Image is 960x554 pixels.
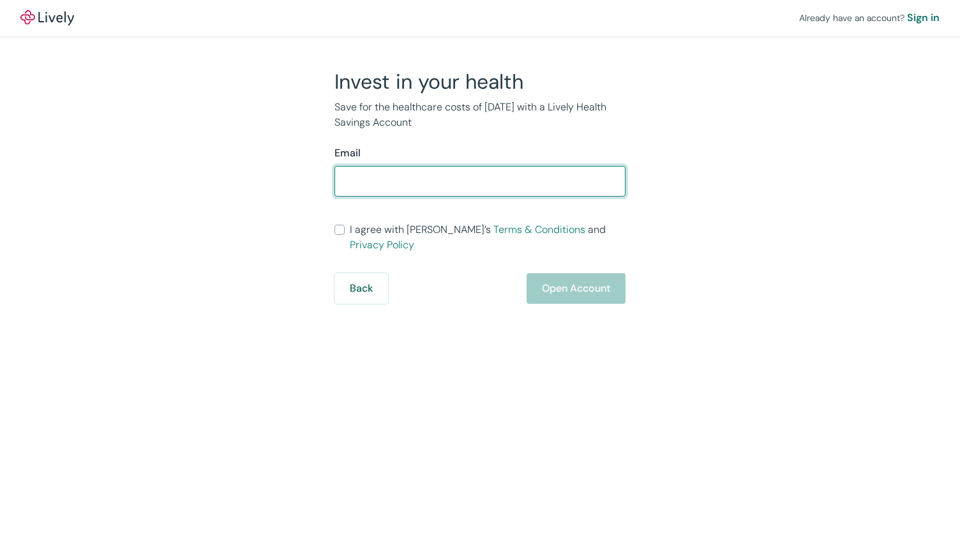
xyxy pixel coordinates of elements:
p: Save for the healthcare costs of [DATE] with a Lively Health Savings Account [334,100,626,130]
a: Privacy Policy [350,238,414,251]
label: Email [334,146,361,161]
img: Lively [20,10,74,26]
h2: Invest in your health [334,69,626,94]
div: Already have an account? [799,10,940,26]
a: Sign in [907,10,940,26]
span: I agree with [PERSON_NAME]’s and [350,222,626,253]
a: Terms & Conditions [493,223,585,236]
button: Back [334,273,388,304]
a: LivelyLively [20,10,74,26]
